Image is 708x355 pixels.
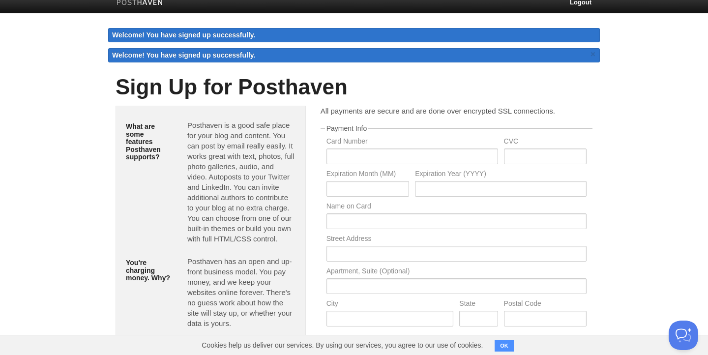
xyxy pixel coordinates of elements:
label: CVC [504,138,587,147]
h5: What are some features Posthaven supports? [126,123,173,161]
span: Cookies help us deliver our services. By using our services, you agree to our use of cookies. [192,335,493,355]
iframe: Help Scout Beacon - Open [669,321,698,350]
a: × [589,48,597,60]
label: Postal Code [504,300,587,309]
label: Card Number [326,138,498,147]
label: City [326,300,454,309]
label: Name on Card [326,203,587,212]
p: Posthaven has an open and up-front business model. You pay money, and we keep your websites onlin... [187,256,295,328]
label: Expiration Month (MM) [326,170,409,179]
label: State [459,300,498,309]
p: All payments are secure and are done over encrypted SSL connections. [321,106,592,116]
p: Posthaven is a good safe place for your blog and content. You can post by email really easily. It... [187,120,295,244]
span: Welcome! You have signed up successfully. [112,51,256,59]
h5: You're charging money. Why? [126,259,173,282]
div: Welcome! You have signed up successfully. [108,28,600,42]
legend: Payment Info [325,125,369,132]
button: OK [495,340,514,352]
label: Expiration Year (YYYY) [415,170,587,179]
label: Apartment, Suite (Optional) [326,267,587,277]
label: Street Address [326,235,587,244]
h1: Sign Up for Posthaven [116,75,592,99]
